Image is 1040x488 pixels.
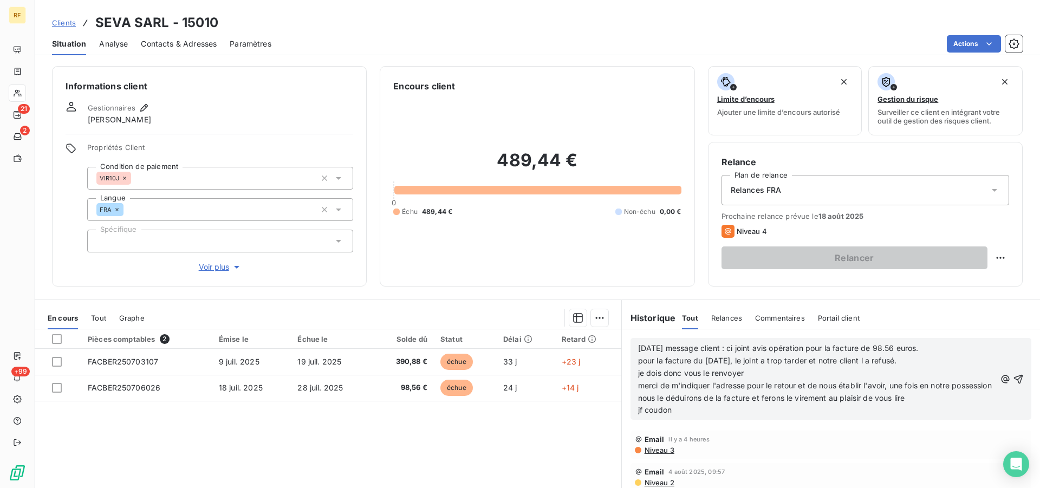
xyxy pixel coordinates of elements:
[731,185,782,196] span: Relances FRA
[393,80,455,93] h6: Encours client
[422,207,452,217] span: 489,44 €
[123,205,132,214] input: Ajouter une valeur
[52,17,76,28] a: Clients
[20,126,30,135] span: 2
[1003,451,1029,477] div: Open Intercom Messenger
[717,108,840,116] span: Ajouter une limite d’encours autorisé
[95,13,219,32] h3: SEVA SARL - 15010
[624,207,655,217] span: Non-échu
[818,314,860,322] span: Portail client
[18,104,30,114] span: 21
[562,357,581,366] span: +23 j
[297,335,366,343] div: Échue le
[131,173,140,183] input: Ajouter une valeur
[737,227,767,236] span: Niveau 4
[562,383,579,392] span: +14 j
[503,383,517,392] span: 24 j
[87,261,353,273] button: Voir plus
[52,38,86,49] span: Situation
[682,314,698,322] span: Tout
[638,405,672,414] span: jf coudon
[503,335,549,343] div: Délai
[219,383,263,392] span: 18 juil. 2025
[668,436,709,443] span: il y a 4 heures
[638,356,897,365] span: pour la facture du [DATE], le joint a trop tarder et notre client l a refusé.
[160,334,170,344] span: 2
[645,435,665,444] span: Email
[721,212,1009,220] span: Prochaine relance prévue le
[717,95,775,103] span: Limite d’encours
[379,382,427,393] span: 98,56 €
[379,335,427,343] div: Solde dû
[660,207,681,217] span: 0,00 €
[643,478,674,487] span: Niveau 2
[88,103,135,112] span: Gestionnaires
[88,357,158,366] span: FACBER250703107
[638,381,994,402] span: merci de m'indiquer l'adresse pour le retour et de nous établir l'avoir, une fois en notre posses...
[868,66,1023,135] button: Gestion du risqueSurveiller ce client en intégrant votre outil de gestion des risques client.
[638,368,744,378] span: je dois donc vous le renvoyer
[562,335,615,343] div: Retard
[66,80,353,93] h6: Informations client
[230,38,271,49] span: Paramètres
[52,18,76,27] span: Clients
[668,469,725,475] span: 4 août 2025, 09:57
[100,206,112,213] span: FRA
[392,198,396,207] span: 0
[721,246,987,269] button: Relancer
[96,236,105,246] input: Ajouter une valeur
[818,212,864,220] span: 18 août 2025
[9,6,26,24] div: RF
[91,314,106,322] span: Tout
[9,128,25,145] a: 2
[402,207,418,217] span: Échu
[711,314,742,322] span: Relances
[379,356,427,367] span: 390,88 €
[440,354,473,370] span: échue
[119,314,145,322] span: Graphe
[100,175,119,181] span: VIR10J
[877,108,1013,125] span: Surveiller ce client en intégrant votre outil de gestion des risques client.
[199,262,242,272] span: Voir plus
[440,335,490,343] div: Statut
[9,464,26,482] img: Logo LeanPay
[219,335,284,343] div: Émise le
[88,383,160,392] span: FACBER250706026
[440,380,473,396] span: échue
[947,35,1001,53] button: Actions
[503,357,517,366] span: 33 j
[9,106,25,123] a: 21
[638,343,919,353] span: [DATE] message client : ci joint avis opération pour la facture de 98.56 euros.
[88,114,151,125] span: [PERSON_NAME]
[219,357,259,366] span: 9 juil. 2025
[622,311,676,324] h6: Historique
[87,143,353,158] span: Propriétés Client
[88,334,206,344] div: Pièces comptables
[48,314,78,322] span: En cours
[708,66,862,135] button: Limite d’encoursAjouter une limite d’encours autorisé
[297,357,341,366] span: 19 juil. 2025
[755,314,805,322] span: Commentaires
[877,95,938,103] span: Gestion du risque
[11,367,30,376] span: +99
[393,149,681,182] h2: 489,44 €
[643,446,674,454] span: Niveau 3
[645,467,665,476] span: Email
[141,38,217,49] span: Contacts & Adresses
[297,383,343,392] span: 28 juil. 2025
[99,38,128,49] span: Analyse
[721,155,1009,168] h6: Relance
